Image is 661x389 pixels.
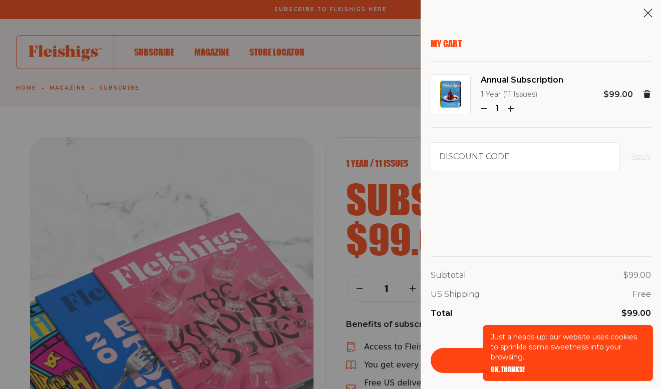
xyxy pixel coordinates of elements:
[431,307,452,320] p: Total
[481,74,563,87] a: Annual Subscription
[632,288,651,301] p: Free
[431,288,480,301] p: US Shipping
[491,366,525,373] button: OK, THANKS!
[481,89,563,101] p: 1 Year (11 Issues)
[431,269,466,282] p: Subtotal
[440,81,461,108] img: Annual Subscription Image
[603,88,633,101] p: $99.00
[431,348,651,373] a: Checkout
[491,332,645,362] p: Just a heads-up: our website uses cookies to sprinkle some sweetness into your browsing.
[491,102,504,115] p: 1
[623,269,651,282] p: $99.00
[631,151,651,163] button: Apply
[431,38,651,49] p: My Cart
[431,142,619,171] input: Discount code
[621,307,651,320] p: $99.00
